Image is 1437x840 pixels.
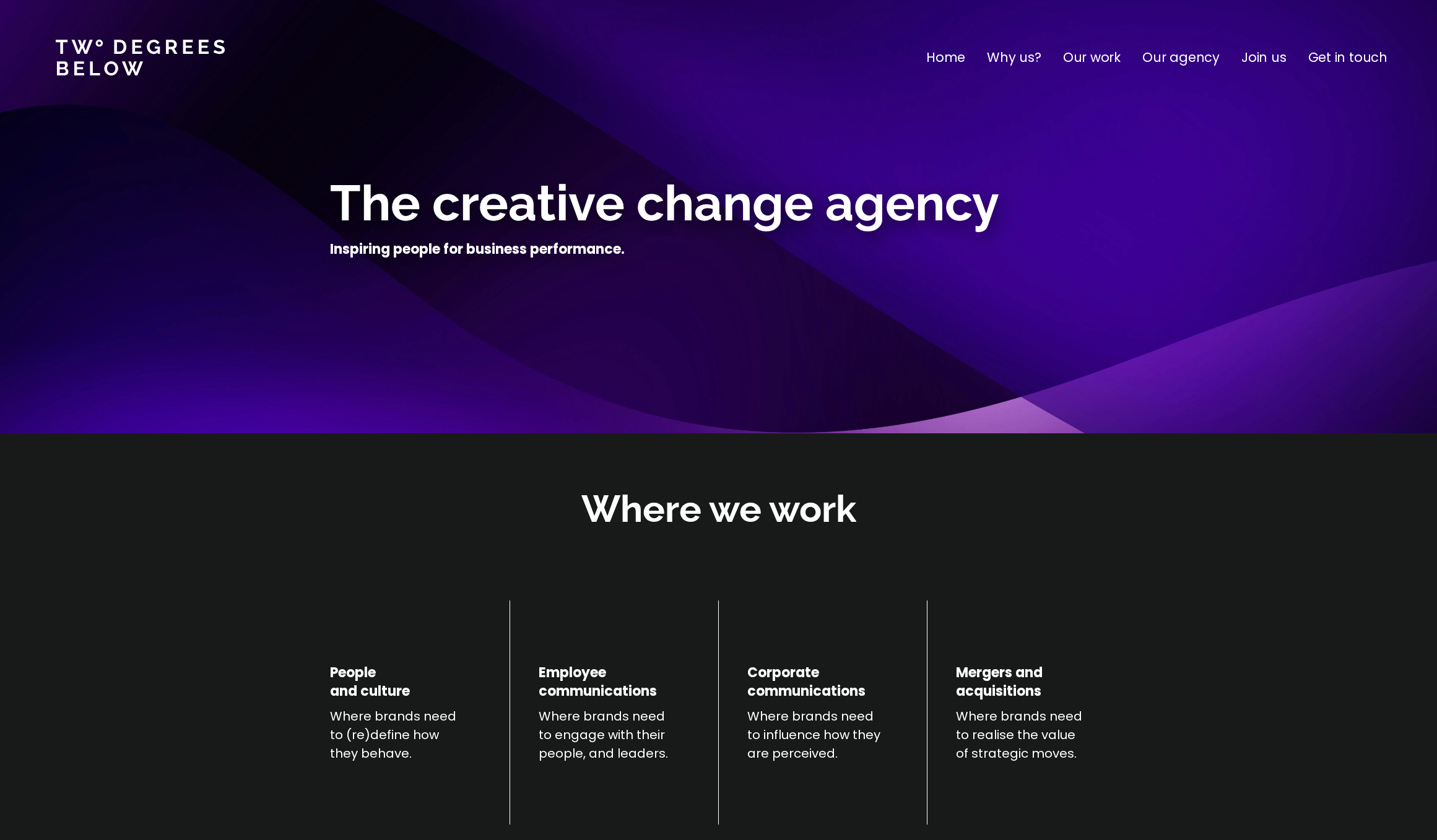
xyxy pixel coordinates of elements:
[1241,48,1287,67] a: Join us
[1063,48,1121,67] a: Our work
[581,484,856,534] h2: Where we work
[747,707,898,763] p: Where brands need to influence how they are perceived.
[956,664,1043,701] h4: Mergers and acquisitions
[330,707,481,763] p: Where brands need to (re)define how they behave.
[987,48,1041,67] a: Why us?
[330,240,625,259] h4: Inspiring people for business performance.
[747,664,866,701] h4: Corporate communications
[330,664,410,701] h4: People and culture
[926,48,965,67] a: Home
[539,664,657,701] h4: Employee communications
[330,174,999,232] span: The creative change agency
[1308,48,1387,67] a: Get in touch
[956,707,1107,763] p: Where brands need to realise the value of strategic moves.
[1142,48,1220,67] a: Our agency
[539,707,690,763] p: Where brands need to engage with their people, and leaders.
